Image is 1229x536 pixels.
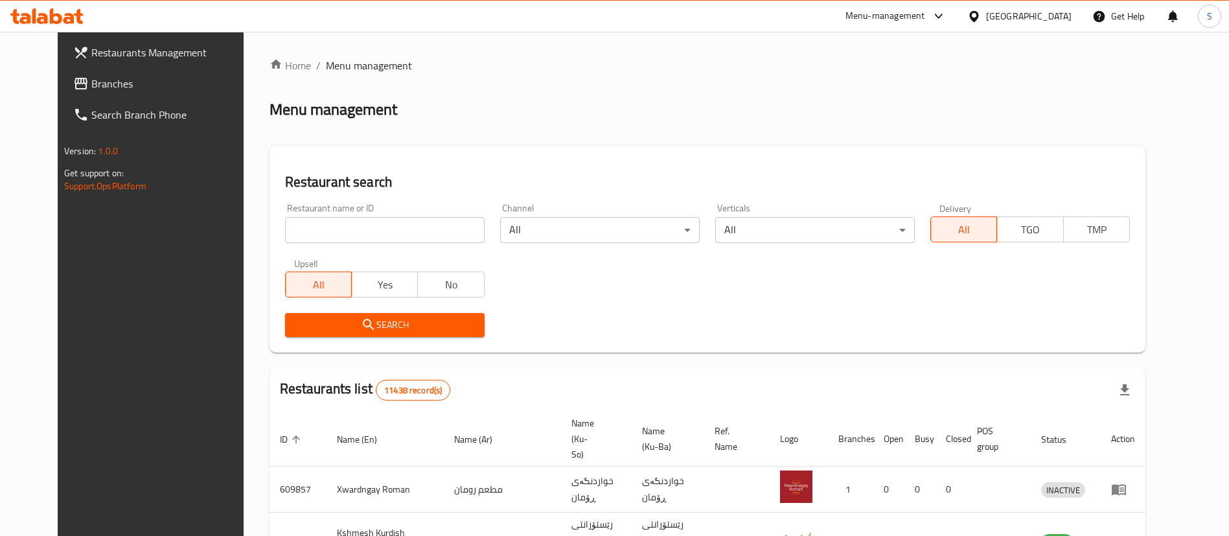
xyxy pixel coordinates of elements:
[904,412,936,467] th: Busy
[337,432,394,447] span: Name (En)
[64,178,146,194] a: Support.OpsPlatform
[977,423,1015,454] span: POS group
[63,99,263,130] a: Search Branch Phone
[270,99,397,120] h2: Menu management
[873,412,904,467] th: Open
[285,217,485,243] input: Search for restaurant name or ID..
[1041,483,1085,498] span: INACTIVE
[454,432,509,447] span: Name (Ar)
[417,272,484,297] button: No
[715,217,915,243] div: All
[986,9,1072,23] div: [GEOGRAPHIC_DATA]
[632,467,704,513] td: خواردنگەی ڕۆمان
[280,379,451,401] h2: Restaurants list
[326,58,412,73] span: Menu management
[285,313,485,337] button: Search
[1109,375,1140,406] div: Export file
[996,216,1063,242] button: TGO
[270,467,327,513] td: 609857
[1041,482,1085,498] div: INACTIVE
[280,432,304,447] span: ID
[500,217,700,243] div: All
[828,412,873,467] th: Branches
[291,275,347,294] span: All
[845,8,925,24] div: Menu-management
[1041,432,1083,447] span: Status
[873,467,904,513] td: 0
[351,272,418,297] button: Yes
[828,467,873,513] td: 1
[270,58,1145,73] nav: breadcrumb
[642,423,689,454] span: Name (Ku-Ba)
[715,423,754,454] span: Ref. Name
[64,143,96,159] span: Version:
[780,471,812,503] img: Xwardngay Roman
[1207,9,1212,23] span: S
[294,259,318,268] label: Upsell
[327,467,444,513] td: Xwardngay Roman
[1063,216,1130,242] button: TMP
[423,275,479,294] span: No
[63,37,263,68] a: Restaurants Management
[936,220,992,239] span: All
[98,143,118,159] span: 1.0.0
[285,172,1130,192] h2: Restaurant search
[1111,482,1135,497] div: Menu
[91,76,253,91] span: Branches
[930,216,997,242] button: All
[936,467,967,513] td: 0
[770,412,828,467] th: Logo
[1101,412,1145,467] th: Action
[91,45,253,60] span: Restaurants Management
[376,380,450,401] div: Total records count
[270,58,311,73] a: Home
[1069,220,1125,239] span: TMP
[904,467,936,513] td: 0
[295,317,474,333] span: Search
[936,412,967,467] th: Closed
[561,467,632,513] td: خواردنگەی ڕۆمان
[64,165,124,181] span: Get support on:
[91,107,253,122] span: Search Branch Phone
[444,467,561,513] td: مطعم رومان
[316,58,321,73] li: /
[63,68,263,99] a: Branches
[939,204,972,213] label: Delivery
[376,384,450,397] span: 11438 record(s)
[285,272,352,297] button: All
[1002,220,1058,239] span: TGO
[571,415,616,462] span: Name (Ku-So)
[357,275,413,294] span: Yes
